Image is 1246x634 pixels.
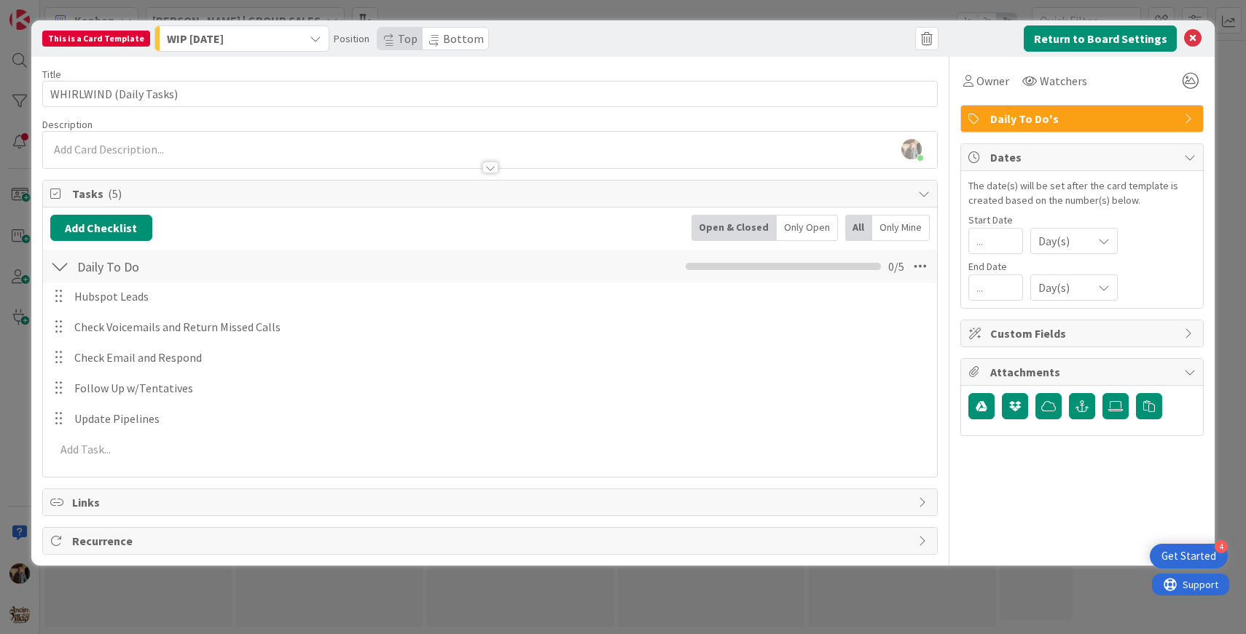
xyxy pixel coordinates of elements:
[42,68,61,81] label: Title
[968,215,1013,225] span: Start Date
[167,29,224,48] span: WIP [DATE]
[968,178,1196,207] div: The date(s) will be set after the card template is created based on the number(s) below.
[74,349,927,366] p: Check Email and Respond
[990,363,1177,381] span: Attachments
[74,319,927,336] p: Check Voicemails and Return Missed Calls
[74,288,927,305] p: Hubspot Leads
[74,380,927,397] p: Follow Up w/Tentatives
[108,186,122,201] span: ( 5 )
[1040,72,1087,90] span: Watchers
[72,185,912,202] span: Tasks
[334,33,369,44] span: Position
[990,110,1177,127] span: Daily To Do's
[1150,544,1228,568] div: Open Get Started checklist, remaining modules: 4
[1215,540,1228,553] div: 4
[968,274,1023,301] input: ...
[888,258,904,275] span: 0 / 5
[872,215,930,241] div: Only Mine
[845,215,872,241] div: All
[443,31,484,46] span: Bottom
[691,215,777,241] div: Open & Closed
[42,81,939,107] input: type card name here...
[1161,549,1216,563] div: Get Started
[901,139,922,159] img: AZREjF1FiGixBt4dyeEo1P9dhFriTY4h.png
[1024,25,1177,52] button: Return to Board Settings
[777,215,838,241] div: Only Open
[968,261,1007,272] span: End Date
[72,253,400,280] input: Add Checklist...
[74,411,927,427] p: Update Pipelines
[72,532,912,550] span: Recurrence
[968,228,1023,254] input: ...
[990,148,1177,166] span: Dates
[50,215,152,241] button: Add Checklist
[1038,231,1085,251] span: Day(s)
[976,72,1009,90] span: Owner
[31,2,66,20] span: Support
[990,325,1177,342] span: Custom Fields
[72,494,912,511] span: Links
[42,31,150,47] div: This is a Card Template
[1038,277,1085,298] span: Day(s)
[398,31,418,46] span: Top
[154,25,329,52] button: WIP [DATE]
[42,118,93,131] span: Description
